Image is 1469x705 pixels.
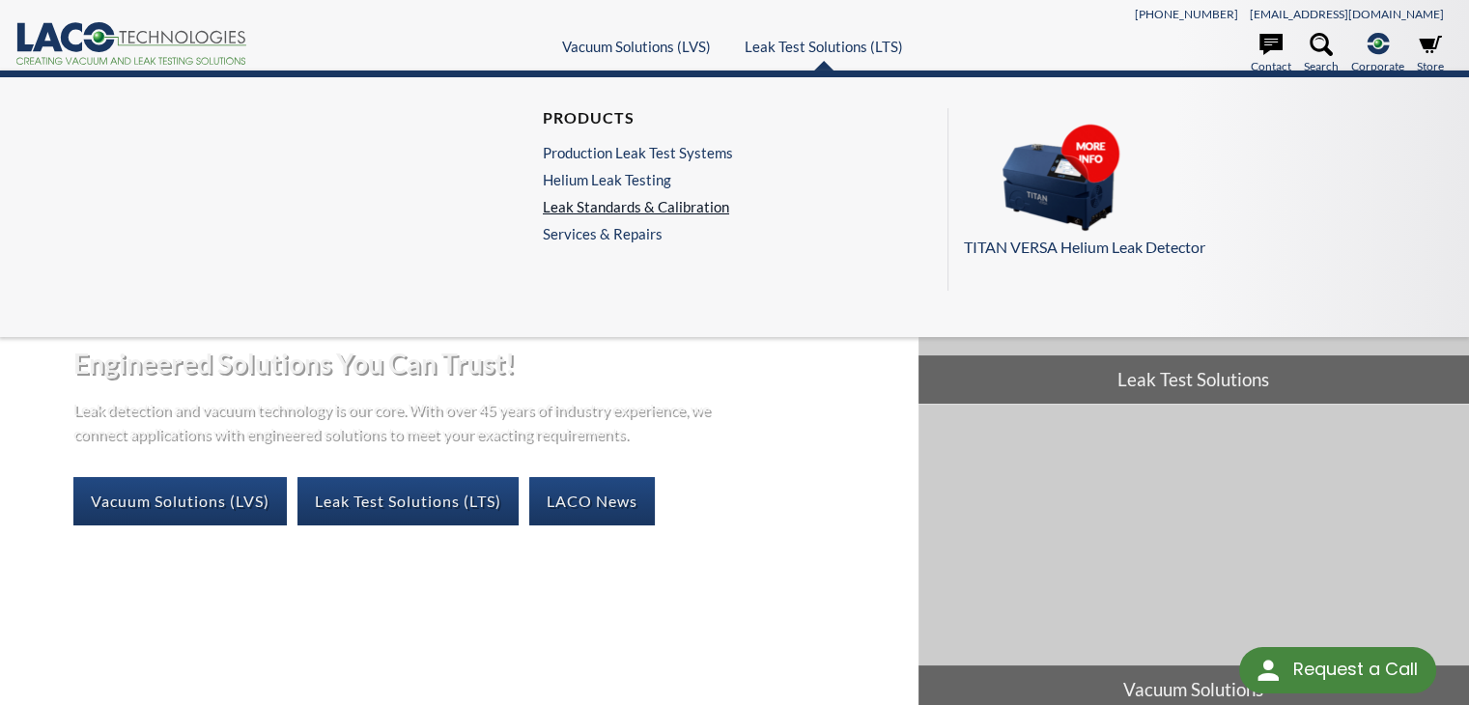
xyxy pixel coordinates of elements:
[918,355,1469,404] span: Leak Test Solutions
[73,477,287,525] a: Vacuum Solutions (LVS)
[529,477,655,525] a: LACO News
[543,171,733,188] a: Helium Leak Testing
[964,124,1440,260] a: TITAN VERSA Helium Leak Detector
[1135,7,1238,21] a: [PHONE_NUMBER]
[1304,33,1339,75] a: Search
[964,124,1157,232] img: Menu_Pods_TV.png
[1253,655,1284,686] img: round button
[1239,647,1436,693] div: Request a Call
[1250,7,1444,21] a: [EMAIL_ADDRESS][DOMAIN_NAME]
[1251,33,1291,75] a: Contact
[543,144,733,161] a: Production Leak Test Systems
[964,235,1440,260] p: TITAN VERSA Helium Leak Detector
[297,477,519,525] a: Leak Test Solutions (LTS)
[1417,33,1444,75] a: Store
[562,38,711,55] a: Vacuum Solutions (LVS)
[543,198,733,215] a: Leak Standards & Calibration
[73,346,903,381] h2: Engineered Solutions You Can Trust!
[1351,57,1404,75] span: Corporate
[543,225,743,242] a: Services & Repairs
[543,108,733,128] h4: Products
[745,38,903,55] a: Leak Test Solutions (LTS)
[73,397,720,446] p: Leak detection and vacuum technology is our core. With over 45 years of industry experience, we c...
[1292,647,1417,691] div: Request a Call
